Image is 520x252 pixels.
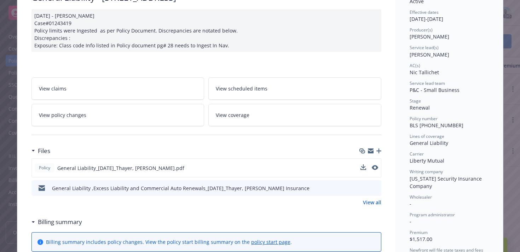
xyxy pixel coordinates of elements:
span: Liberty Mutual [410,157,444,164]
div: [DATE] - [DATE] [410,9,489,23]
button: preview file [372,164,378,172]
span: Service lead(s) [410,45,439,51]
span: Writing company [410,169,443,175]
span: [PERSON_NAME] [410,33,449,40]
button: download file [360,164,366,172]
span: Policy [37,165,52,171]
span: Wholesaler [410,194,432,200]
span: Stage [410,98,421,104]
span: View scheduled items [216,85,267,92]
div: General Liability ,Excess Liability and Commercial Auto Renewals_[DATE]_Thayer, [PERSON_NAME] Ins... [52,184,310,192]
span: [PERSON_NAME] [410,51,449,58]
span: Producer(s) [410,27,433,33]
div: Files [31,146,50,156]
span: P&C - Small Business [410,87,460,93]
span: View claims [39,85,67,92]
a: View claims [31,77,204,100]
span: AC(s) [410,63,420,69]
span: BLS [PHONE_NUMBER] [410,122,463,129]
span: Nic Tallichet [410,69,439,76]
span: Carrier [410,151,424,157]
span: - [410,200,411,207]
span: Policy number [410,116,438,122]
button: download file [361,184,366,192]
span: Service lead team [410,80,445,86]
span: Program administrator [410,212,455,218]
a: View coverage [208,104,381,126]
button: download file [360,164,366,170]
a: View scheduled items [208,77,381,100]
div: Billing summary [31,217,82,227]
span: [US_STATE] Security Insurance Company [410,175,483,189]
button: preview file [372,165,378,170]
span: General Liability_[DATE]_Thayer, [PERSON_NAME].pdf [57,164,184,172]
span: Lines of coverage [410,133,444,139]
div: [DATE] - [PERSON_NAME] Case#01243419 Policy limits were Ingested as per Policy Document. Discrepa... [31,9,381,52]
span: Premium [410,229,428,235]
h3: Billing summary [38,217,82,227]
a: View all [363,199,381,206]
span: $1,517.00 [410,236,432,242]
span: - [410,218,411,225]
a: View policy changes [31,104,204,126]
button: preview file [372,184,379,192]
div: Billing summary includes policy changes. View the policy start billing summary on the . [46,238,292,246]
span: View coverage [216,111,249,119]
span: View policy changes [39,111,86,119]
a: policy start page [251,239,290,245]
span: Effective dates [410,9,439,15]
h3: Files [38,146,50,156]
span: Renewal [410,104,430,111]
div: General Liability [410,139,489,147]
